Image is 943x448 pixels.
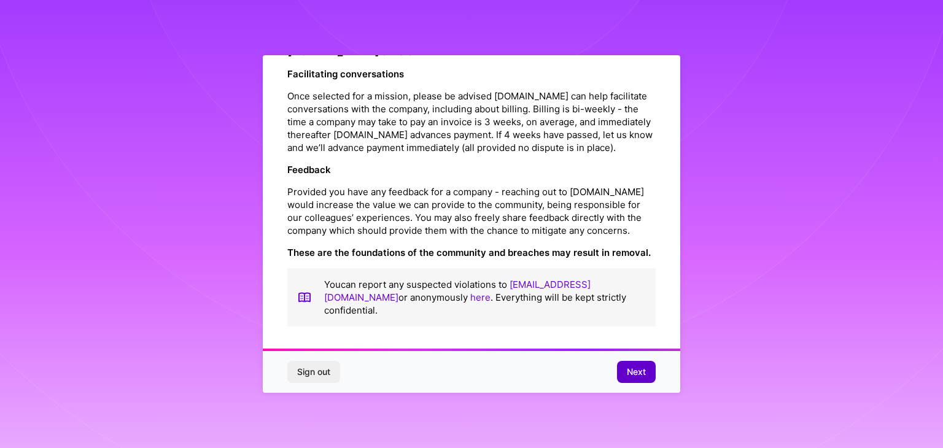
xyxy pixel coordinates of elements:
[287,247,651,258] strong: These are the foundations of the community and breaches may result in removal.
[287,68,404,80] strong: Facilitating conversations
[324,278,646,317] p: You can report any suspected violations to or anonymously . Everything will be kept strictly conf...
[297,278,312,317] img: book icon
[287,90,656,154] p: Once selected for a mission, please be advised [DOMAIN_NAME] can help facilitate conversations wi...
[297,366,330,378] span: Sign out
[287,361,340,383] button: Sign out
[287,164,331,176] strong: Feedback
[287,185,656,237] p: Provided you have any feedback for a company - reaching out to [DOMAIN_NAME] would increase the v...
[617,361,656,383] button: Next
[627,366,646,378] span: Next
[470,292,491,303] a: here
[324,279,591,303] a: [EMAIL_ADDRESS][DOMAIN_NAME]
